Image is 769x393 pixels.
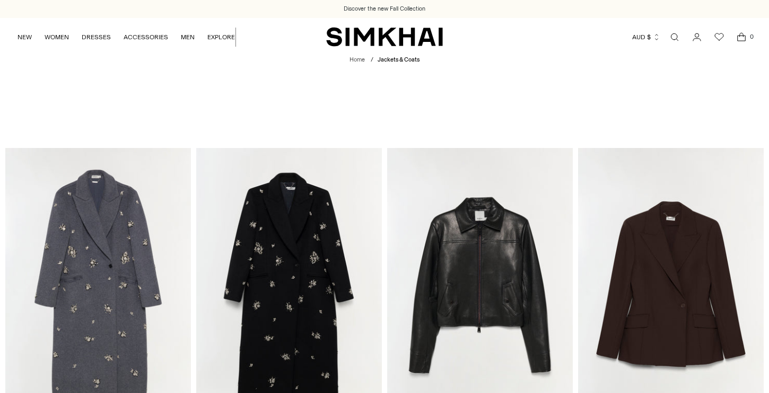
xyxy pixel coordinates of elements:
a: Home [349,56,365,63]
span: Jackets & Coats [378,56,420,63]
a: NEW [18,25,32,49]
a: DRESSES [82,25,111,49]
a: SIMKHAI [326,27,443,47]
a: Go to the account page [686,27,707,48]
a: ACCESSORIES [124,25,168,49]
a: MEN [181,25,195,49]
a: WOMEN [45,25,69,49]
nav: breadcrumbs [349,56,420,65]
a: Discover the new Fall Collection [344,5,425,13]
a: Open cart modal [731,27,752,48]
a: EXPLORE [207,25,235,49]
a: Wishlist [709,27,730,48]
span: 0 [747,32,756,41]
div: / [371,56,373,65]
a: Open search modal [664,27,685,48]
button: AUD $ [632,25,660,49]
